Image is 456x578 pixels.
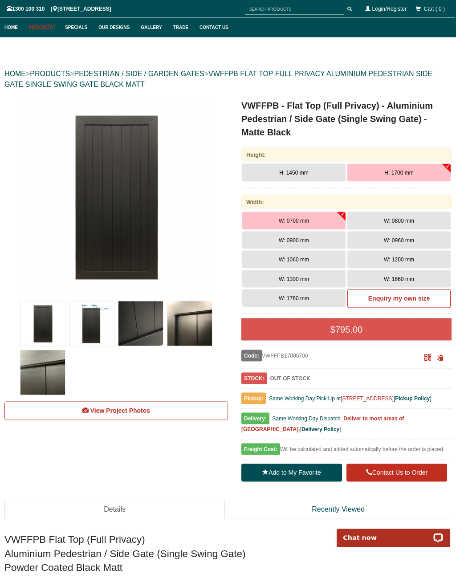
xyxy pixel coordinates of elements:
a: VWFFPB FLAT TOP FULL PRIVACY ALUMINIUM PEDESTRIAN SIDE GATE SINGLE SWING GATE BLACK MATT [4,70,432,88]
a: Add to My Favorite [241,464,342,482]
a: Enquiry my own size [347,289,451,308]
span: Same Working Day Dispatch. [272,415,342,422]
span: 1300 100 310 | [STREET_ADDRESS] [7,6,111,12]
div: VWFFPB17000700 [241,350,416,362]
span: W: 0900 mm [279,237,309,244]
button: W: 0900 mm [242,232,346,249]
span: W: 1660 mm [384,276,414,282]
img: VWFFPB - Flat Top (Full Privacy) - Aluminium Pedestrian / Side Gate (Single Swing Gate) - Matte B... [18,99,214,295]
button: W: 1060 mm [242,251,346,269]
a: Trade [169,17,195,37]
div: Width: [241,195,452,209]
span: H: 1700 mm [384,170,413,176]
span: W: 1200 mm [384,256,414,263]
a: Contact Us [195,17,228,37]
b: Deliver to most areas of [GEOGRAPHIC_DATA]. [241,415,404,432]
div: [ ] [241,413,452,440]
span: Cart ( 0 ) [424,6,445,12]
span: W: 1060 mm [279,256,309,263]
div: > > > [4,60,452,99]
button: W: 1660 mm [347,270,451,288]
a: Delivery Policy [301,426,339,432]
button: H: 1450 mm [242,164,346,182]
img: VWFFPB - Flat Top (Full Privacy) - Aluminium Pedestrian / Side Gate (Single Swing Gate) - Matte B... [167,301,212,346]
span: Code: [241,350,262,362]
a: Login/Register [372,6,407,12]
a: Pickup Policy [395,395,430,402]
button: W: 0700 mm [242,212,346,230]
a: Gallery [136,17,168,37]
a: VWFFPB - Flat Top (Full Privacy) - Aluminium Pedestrian / Side Gate (Single Swing Gate) - Matte B... [5,99,227,295]
img: VWFFPB - Flat Top (Full Privacy) - Aluminium Pedestrian / Side Gate (Single Swing Gate) - Matte B... [118,301,163,346]
span: Freight Cost: [241,444,280,455]
a: Specials [61,17,94,37]
button: H: 1700 mm [347,164,451,182]
span: H: 1450 mm [279,170,308,176]
img: VWFFPB - Flat Top (Full Privacy) - Aluminium Pedestrian / Side Gate (Single Swing Gate) - Matte B... [69,301,114,346]
h2: VWFFPB Flat Top (Full Privacy) Aluminium Pedestrian / Side Gate (Single Swing Gate) Powder Coated... [4,533,452,574]
a: View Project Photos [4,402,228,420]
div: Will be calculated and added automatically before the order is placed. [241,444,452,460]
a: PEDESTRIAN / SIDE / GARDEN GATES [74,70,204,77]
button: W: 0960 mm [347,232,451,249]
button: W: 1300 mm [242,270,346,288]
span: STOCK: [241,373,267,384]
a: Details [4,500,225,520]
b: OUT OF STOCK [270,375,310,382]
iframe: LiveChat chat widget [331,519,456,547]
span: Click to copy the URL [437,354,444,361]
a: Recently Viewed [225,500,452,520]
a: Click to enlarge and scan to share. [424,355,431,362]
div: $ [241,318,452,341]
a: Contact Us to Order [346,464,447,482]
h1: VWFFPB - Flat Top (Full Privacy) - Aluminium Pedestrian / Side Gate (Single Swing Gate) - Matte B... [241,99,452,139]
a: Our Designs [94,17,136,37]
span: W: 0700 mm [279,218,309,224]
input: SEARCH PRODUCTS [245,4,344,15]
span: View Project Photos [90,407,150,414]
b: Enquiry my own size [368,295,430,302]
button: W: 1760 mm [242,289,346,307]
span: Delivery: [241,413,269,424]
a: PRODUCTS [30,70,70,77]
img: VWFFPB - Flat Top (Full Privacy) - Aluminium Pedestrian / Side Gate (Single Swing Gate) - Matte B... [20,301,65,346]
div: Height: [241,148,452,162]
span: W: 1300 mm [279,276,309,282]
span: 795.00 [335,325,362,334]
a: [STREET_ADDRESS] [341,395,394,402]
button: W: 0800 mm [347,212,451,230]
a: HOME [4,70,26,77]
button: W: 1200 mm [347,251,451,269]
a: Products [24,17,61,37]
span: W: 0960 mm [384,237,414,244]
span: W: 1760 mm [279,295,309,301]
span: Pickup: [241,393,266,404]
a: Home [4,17,24,37]
span: Same Working Day Pick Up at [ ] [269,395,432,402]
span: W: 0800 mm [384,218,414,224]
img: VWFFPB - Flat Top (Full Privacy) - Aluminium Pedestrian / Side Gate (Single Swing Gate) - Matte B... [20,350,65,395]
